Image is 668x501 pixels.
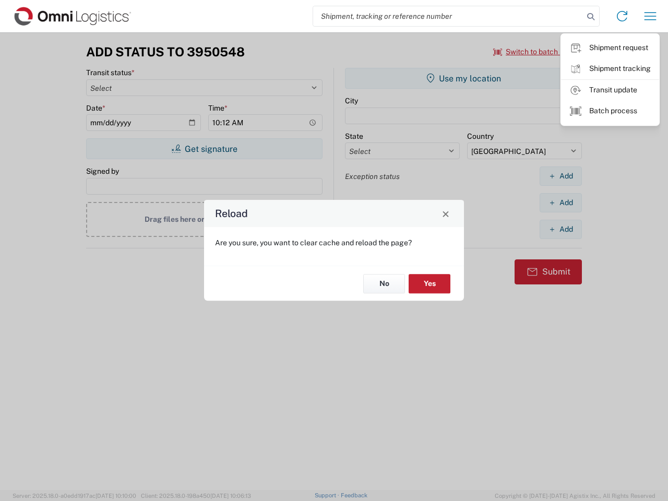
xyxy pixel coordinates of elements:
[409,274,450,293] button: Yes
[561,80,659,101] a: Transit update
[363,274,405,293] button: No
[313,6,583,26] input: Shipment, tracking or reference number
[561,38,659,58] a: Shipment request
[561,101,659,122] a: Batch process
[215,238,453,247] p: Are you sure, you want to clear cache and reload the page?
[215,206,248,221] h4: Reload
[438,206,453,221] button: Close
[561,58,659,79] a: Shipment tracking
